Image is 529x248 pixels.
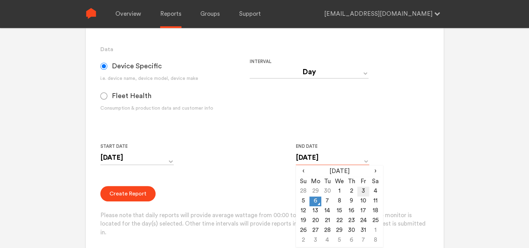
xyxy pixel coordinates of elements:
td: 28 [321,226,333,236]
td: 4 [369,187,381,197]
th: [DATE] [309,167,369,177]
td: 30 [321,187,333,197]
td: 28 [298,187,309,197]
img: Sense Logo [86,8,96,19]
td: 25 [369,216,381,226]
span: Fleet Health [112,92,151,100]
td: 24 [357,216,369,226]
td: 16 [345,206,357,216]
td: 6 [345,236,357,246]
td: 5 [333,236,345,246]
td: 22 [333,216,345,226]
td: 29 [333,226,345,236]
td: 1 [369,226,381,236]
label: Interval [250,57,393,66]
td: 17 [357,206,369,216]
td: 8 [369,236,381,246]
td: 23 [345,216,357,226]
td: 1 [333,187,345,197]
td: 3 [309,236,321,246]
td: 3 [357,187,369,197]
td: 11 [369,197,381,206]
td: 5 [298,197,309,206]
td: 10 [357,197,369,206]
td: 13 [309,206,321,216]
td: 19 [298,216,309,226]
th: Su [298,177,309,187]
td: 2 [298,236,309,246]
td: 18 [369,206,381,216]
span: › [369,167,381,175]
td: 14 [321,206,333,216]
td: 31 [357,226,369,236]
td: 21 [321,216,333,226]
td: 30 [345,226,357,236]
label: End Date [296,142,364,151]
th: Fr [357,177,369,187]
label: Start Date [100,142,168,151]
td: 4 [321,236,333,246]
th: Th [345,177,357,187]
td: 20 [309,216,321,226]
button: Create Report [100,186,156,201]
th: We [333,177,345,187]
td: 27 [309,226,321,236]
td: 29 [309,187,321,197]
div: Consumption & production data and customer info [100,105,250,112]
td: 8 [333,197,345,206]
th: Mo [309,177,321,187]
td: 7 [357,236,369,246]
td: 12 [298,206,309,216]
th: Sa [369,177,381,187]
td: 9 [345,197,357,206]
span: Device Specific [112,62,162,70]
td: 6 [309,197,321,206]
td: 26 [298,226,309,236]
h3: Data [100,45,429,54]
span: ‹ [298,167,309,175]
td: 2 [345,187,357,197]
td: 7 [321,197,333,206]
td: 15 [333,206,345,216]
p: Please note that daily reports will provide average wattage from 00:00 to 23:59 in the time zone ... [100,211,429,237]
input: Device Specific [100,63,107,70]
th: Tu [321,177,333,187]
input: Fleet Health [100,92,107,99]
div: i.e. device name, device model, device make [100,75,250,82]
